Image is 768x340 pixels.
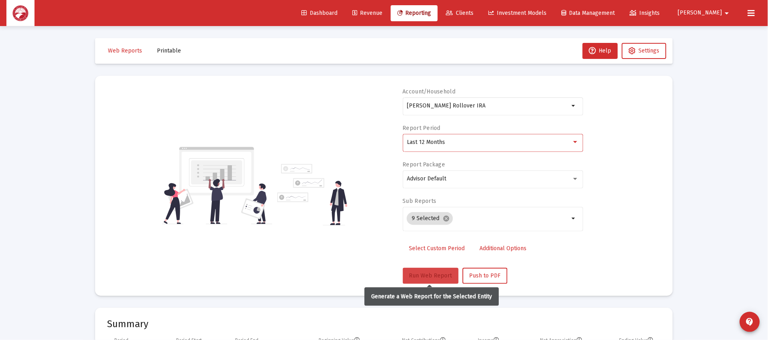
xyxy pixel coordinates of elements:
mat-chip: 9 Selected [407,212,453,225]
span: Data Management [562,10,615,16]
mat-icon: arrow_drop_down [569,101,579,111]
img: Dashboard [12,5,28,21]
span: Investment Models [489,10,547,16]
button: Run Web Report [403,268,459,284]
span: Insights [630,10,660,16]
label: Sub Reports [403,198,437,204]
span: Clients [446,10,474,16]
a: Dashboard [295,5,344,21]
button: Help [583,43,618,59]
button: [PERSON_NAME] [668,5,742,21]
span: Printable [157,47,181,54]
img: reporting-alt [277,164,347,225]
a: Data Management [555,5,622,21]
mat-chip-list: Selection [407,210,569,227]
a: Investment Models [482,5,553,21]
mat-card-title: Summary [107,320,661,328]
button: Settings [622,43,666,59]
span: Advisor Default [407,175,446,182]
label: Report Period [403,125,441,132]
button: Printable [150,43,187,59]
mat-icon: cancel [443,215,450,222]
label: Report Package [403,161,445,168]
span: Dashboard [301,10,337,16]
span: Web Reports [108,47,142,54]
button: Web Reports [102,43,148,59]
span: [PERSON_NAME] [678,10,722,16]
span: Settings [639,47,660,54]
span: Reporting [397,10,431,16]
button: Push to PDF [463,268,508,284]
input: Search or select an account or household [407,103,569,109]
img: reporting [162,146,272,225]
mat-icon: arrow_drop_down [722,5,732,21]
label: Account/Household [403,88,456,95]
span: Push to PDF [469,272,501,279]
span: Help [589,47,612,54]
span: Run Web Report [409,272,452,279]
span: Select Custom Period [409,245,465,252]
mat-icon: arrow_drop_down [569,214,579,223]
mat-icon: contact_support [745,317,755,327]
span: Last 12 Months [407,139,445,146]
a: Insights [624,5,666,21]
a: Reporting [391,5,438,21]
a: Clients [440,5,480,21]
span: Additional Options [480,245,527,252]
span: Revenue [352,10,382,16]
a: Revenue [346,5,389,21]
